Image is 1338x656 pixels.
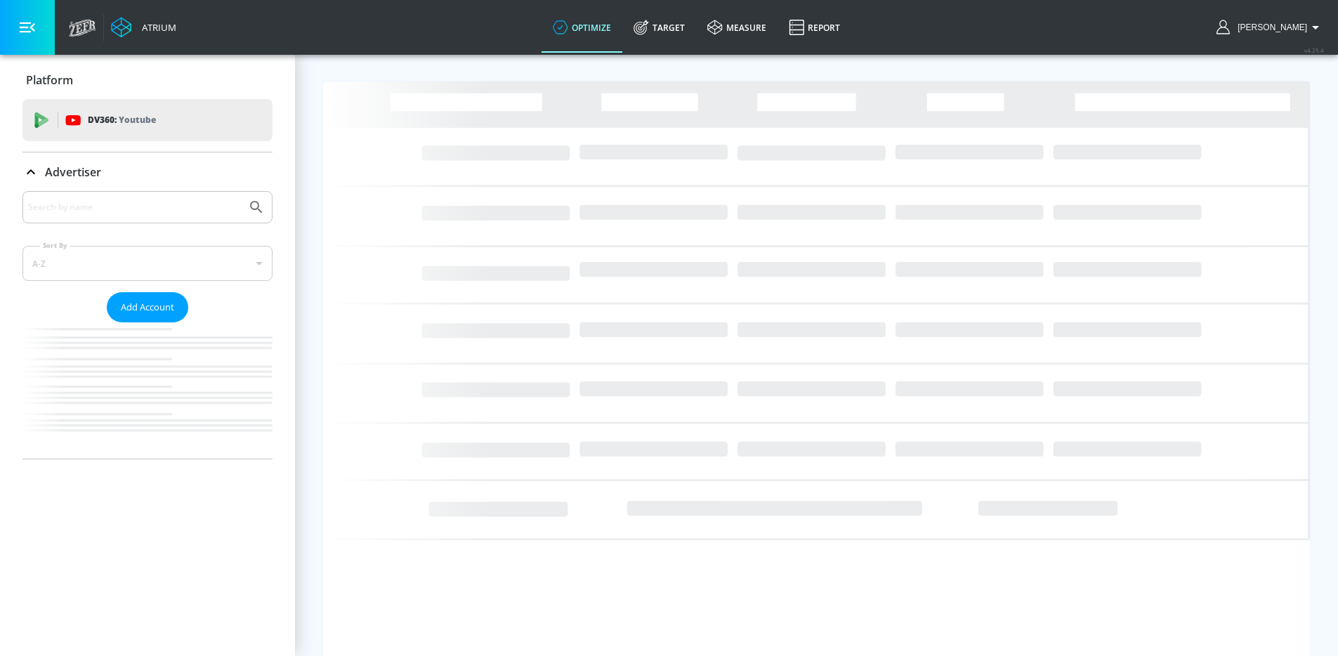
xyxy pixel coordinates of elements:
[119,112,156,127] p: Youtube
[26,72,73,88] p: Platform
[28,198,241,216] input: Search by name
[111,17,176,38] a: Atrium
[1216,19,1324,36] button: [PERSON_NAME]
[45,164,101,180] p: Advertiser
[622,2,696,53] a: Target
[22,99,273,141] div: DV360: Youtube
[136,21,176,34] div: Atrium
[1304,46,1324,54] span: v 4.25.4
[22,246,273,281] div: A-Z
[696,2,778,53] a: measure
[778,2,851,53] a: Report
[22,152,273,192] div: Advertiser
[542,2,622,53] a: optimize
[22,191,273,459] div: Advertiser
[40,241,70,250] label: Sort By
[121,299,174,315] span: Add Account
[107,292,188,322] button: Add Account
[1232,22,1307,32] span: login as: sarah.ly@zefr.com
[22,322,273,459] nav: list of Advertiser
[88,112,156,128] p: DV360:
[22,60,273,100] div: Platform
